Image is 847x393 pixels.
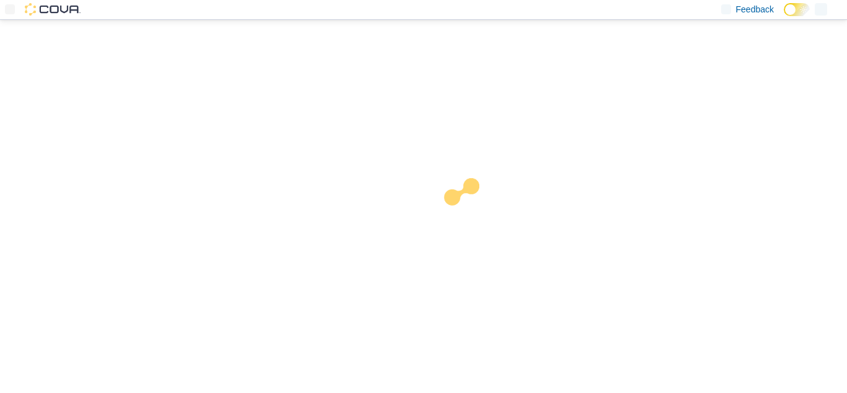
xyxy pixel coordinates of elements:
img: cova-loader [423,169,517,262]
span: Dark Mode [784,16,784,17]
img: Cova [25,3,81,16]
input: Dark Mode [784,3,810,16]
span: Feedback [736,3,774,16]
